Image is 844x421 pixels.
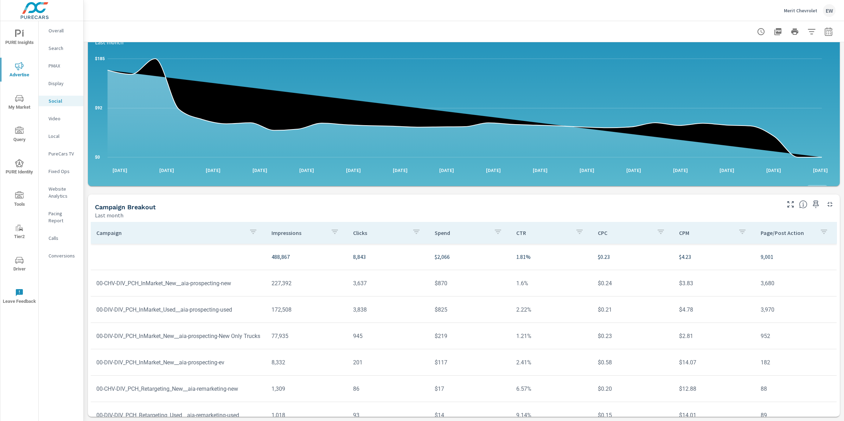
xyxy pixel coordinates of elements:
[347,301,429,319] td: 3,838
[810,199,821,210] span: Save this to your personalized report
[39,113,83,124] div: Video
[39,96,83,106] div: Social
[511,274,592,292] td: 1.6%
[511,327,592,345] td: 1.21%
[388,167,413,174] p: [DATE]
[434,167,459,174] p: [DATE]
[39,184,83,201] div: Website Analytics
[49,27,78,34] p: Overall
[108,167,132,174] p: [DATE]
[668,167,693,174] p: [DATE]
[49,115,78,122] p: Video
[2,224,36,241] span: Tier2
[592,380,674,398] td: $0.20
[755,274,837,292] td: 3,680
[95,56,105,61] text: $185
[49,45,78,52] p: Search
[784,7,817,14] p: Merit Chevrolet
[271,253,342,261] p: 488,867
[96,229,243,236] p: Campaign
[95,38,123,46] p: Last month
[755,327,837,345] td: 952
[823,4,836,17] div: EW
[353,253,423,261] p: 8,843
[511,301,592,319] td: 2.22%
[761,229,814,236] p: Page/Post Action
[39,60,83,71] div: PMAX
[39,250,83,261] div: Conversions
[39,148,83,159] div: PureCars TV
[95,211,123,219] p: Last month
[248,167,272,174] p: [DATE]
[39,43,83,53] div: Search
[788,25,802,39] button: Print Report
[49,210,78,224] p: Pacing Report
[347,353,429,371] td: 201
[347,380,429,398] td: 86
[49,150,78,157] p: PureCars TV
[95,203,156,211] h5: Campaign Breakout
[347,274,429,292] td: 3,637
[39,166,83,177] div: Fixed Ops
[266,327,347,345] td: 77,935
[95,106,102,110] text: $92
[511,353,592,371] td: 2.41%
[49,133,78,140] p: Local
[294,167,319,174] p: [DATE]
[821,25,836,39] button: Select Date Range
[91,274,266,292] td: 00-CHV-DIV_PCH_InMarket_New__aia-prospecting-new
[2,30,36,47] span: PURE Insights
[2,159,36,176] span: PURE Identity
[673,327,755,345] td: $2.81
[715,167,739,174] p: [DATE]
[679,229,733,236] p: CPM
[429,380,511,398] td: $17
[2,127,36,144] span: Query
[39,131,83,141] div: Local
[347,327,429,345] td: 945
[2,62,36,79] span: Advertise
[2,94,36,111] span: My Market
[91,327,266,345] td: 00-DIV-DIV_PCH_InMarket_New__aia-prospecting-New Only Trucks
[592,274,674,292] td: $0.24
[785,199,796,210] button: Make Fullscreen
[266,274,347,292] td: 227,392
[49,235,78,242] p: Calls
[771,25,785,39] button: "Export Report to PDF"
[429,353,511,371] td: $117
[598,229,651,236] p: CPC
[592,327,674,345] td: $0.23
[824,199,836,210] button: Minimize Widget
[0,21,38,312] div: nav menu
[673,380,755,398] td: $12.88
[39,233,83,243] div: Calls
[511,380,592,398] td: 6.57%
[91,353,266,371] td: 00-DIV-DIV_PCH_InMarket_New__aia-prospecting-ev
[201,167,225,174] p: [DATE]
[39,78,83,89] div: Display
[39,208,83,226] div: Pacing Report
[621,167,646,174] p: [DATE]
[598,253,668,261] p: $0.23
[481,167,506,174] p: [DATE]
[528,167,552,174] p: [DATE]
[575,167,599,174] p: [DATE]
[799,200,807,209] span: This is a summary of Social performance results by campaign. Each column can be sorted.
[516,253,587,261] p: 1.81%
[95,155,100,160] text: $0
[805,25,819,39] button: Apply Filters
[679,253,749,261] p: $4.23
[2,288,36,306] span: Leave Feedback
[49,97,78,104] p: Social
[266,301,347,319] td: 172,508
[266,380,347,398] td: 1,309
[91,380,266,398] td: 00-CHV-DIV_PCH_Retargeting_New__aia-remarketing-new
[673,353,755,371] td: $14.07
[761,253,831,261] p: 9,001
[2,191,36,209] span: Tools
[271,229,325,236] p: Impressions
[761,167,786,174] p: [DATE]
[49,168,78,175] p: Fixed Ops
[39,25,83,36] div: Overall
[435,253,505,261] p: $2,066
